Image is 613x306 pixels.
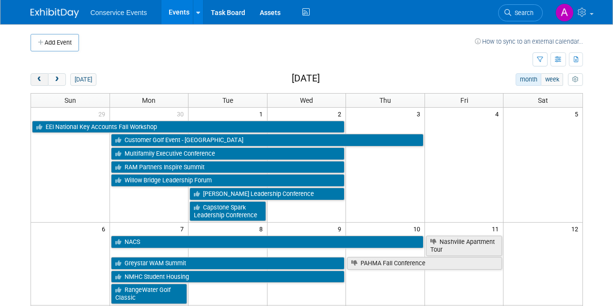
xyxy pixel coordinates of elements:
span: 7 [179,223,188,235]
span: Sat [538,97,548,104]
span: 2 [337,108,346,120]
span: Search [511,9,534,16]
span: Fri [460,97,468,104]
button: myCustomButton [568,73,582,86]
span: 12 [570,223,582,235]
button: Add Event [31,34,79,51]
a: RAM Partners Inspire Summit [111,161,345,174]
span: 6 [101,223,110,235]
span: 3 [416,108,424,120]
a: Greystar WAM Summit [111,257,345,270]
a: How to sync to an external calendar... [475,38,583,45]
span: Wed [300,97,313,104]
button: next [48,73,66,86]
span: 30 [176,108,188,120]
span: 9 [337,223,346,235]
span: Mon [142,97,156,104]
span: 29 [97,108,110,120]
span: 8 [258,223,267,235]
img: Amanda Terrano [555,3,574,22]
a: [PERSON_NAME] Leadership Conference [189,188,345,200]
a: Nashville Apartment Tour [426,236,503,256]
a: NACS [111,236,424,248]
a: NMHC Student Housing [111,271,345,283]
span: Tue [222,97,233,104]
a: PAHMA Fall Conference [347,257,502,270]
span: 4 [494,108,503,120]
a: Multifamily Executive Conference [111,147,345,160]
span: 5 [574,108,582,120]
i: Personalize Calendar [572,77,579,83]
a: EEI National Key Accounts Fall Workshop [32,121,345,133]
span: 1 [258,108,267,120]
h2: [DATE] [292,73,320,84]
span: Sun [64,97,76,104]
a: RangeWater Golf Classic [111,284,188,304]
button: prev [31,73,48,86]
a: Capstone Spark Leadership Conference [189,201,266,221]
span: 11 [491,223,503,235]
button: month [516,73,541,86]
img: ExhibitDay [31,8,79,18]
button: [DATE] [70,73,96,86]
button: week [541,73,563,86]
span: 10 [412,223,424,235]
span: Thu [379,97,391,104]
a: Search [498,4,543,21]
span: Conservice Events [91,9,147,16]
a: Customer Golf Event - [GEOGRAPHIC_DATA] [111,134,424,146]
a: Willow Bridge Leadership Forum [111,174,345,187]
